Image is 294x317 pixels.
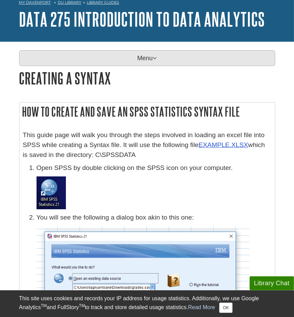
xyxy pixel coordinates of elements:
button: Library Chat [250,276,294,290]
p: This guide page will walk you through the steps involved in loading an excel file into SPSS while... [23,130,271,160]
h2: How to Create and save an SPSS Statistics syntax file [19,103,275,121]
h1: Creating a syntax [19,69,275,87]
img: TNbN1ZaVzneu1-AfXZvsVgQYR-ozol2BVRmGNj2OYp_mktaU2pJrdpfLgkvaqNNNdnv86JY5f9vRKB6OS7-yUW7El55wW-BX9... [37,176,66,209]
sup: TM [79,303,85,308]
div: This site uses cookies and records your IP address for usage statistics. Additionally, we use Goo... [19,294,275,313]
button: Close [219,303,233,313]
a: EXAMPLE.XLSX [199,141,248,148]
a: DATA 275 Introduction to Data Analytics [19,9,265,30]
p: You will see the following a dialog box akin to this one: [37,213,271,223]
a: Read More [188,304,215,310]
p: Open SPSS by double clicking on the SPSS icon on your computer. [37,163,271,173]
p: Menu [19,50,275,66]
sup: TM [41,303,47,308]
